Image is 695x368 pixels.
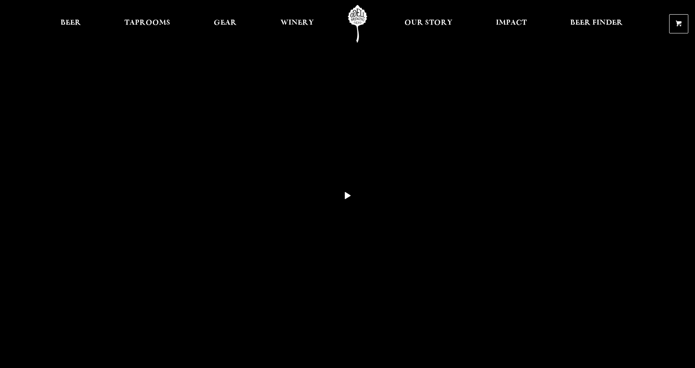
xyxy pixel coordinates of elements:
[214,20,237,26] span: Gear
[275,5,319,43] a: Winery
[399,5,458,43] a: Our Story
[124,20,170,26] span: Taprooms
[55,5,86,43] a: Beer
[404,20,452,26] span: Our Story
[119,5,176,43] a: Taprooms
[61,20,81,26] span: Beer
[570,20,623,26] span: Beer Finder
[490,5,532,43] a: Impact
[565,5,628,43] a: Beer Finder
[342,5,373,43] a: Odell Home
[281,20,314,26] span: Winery
[496,20,527,26] span: Impact
[208,5,242,43] a: Gear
